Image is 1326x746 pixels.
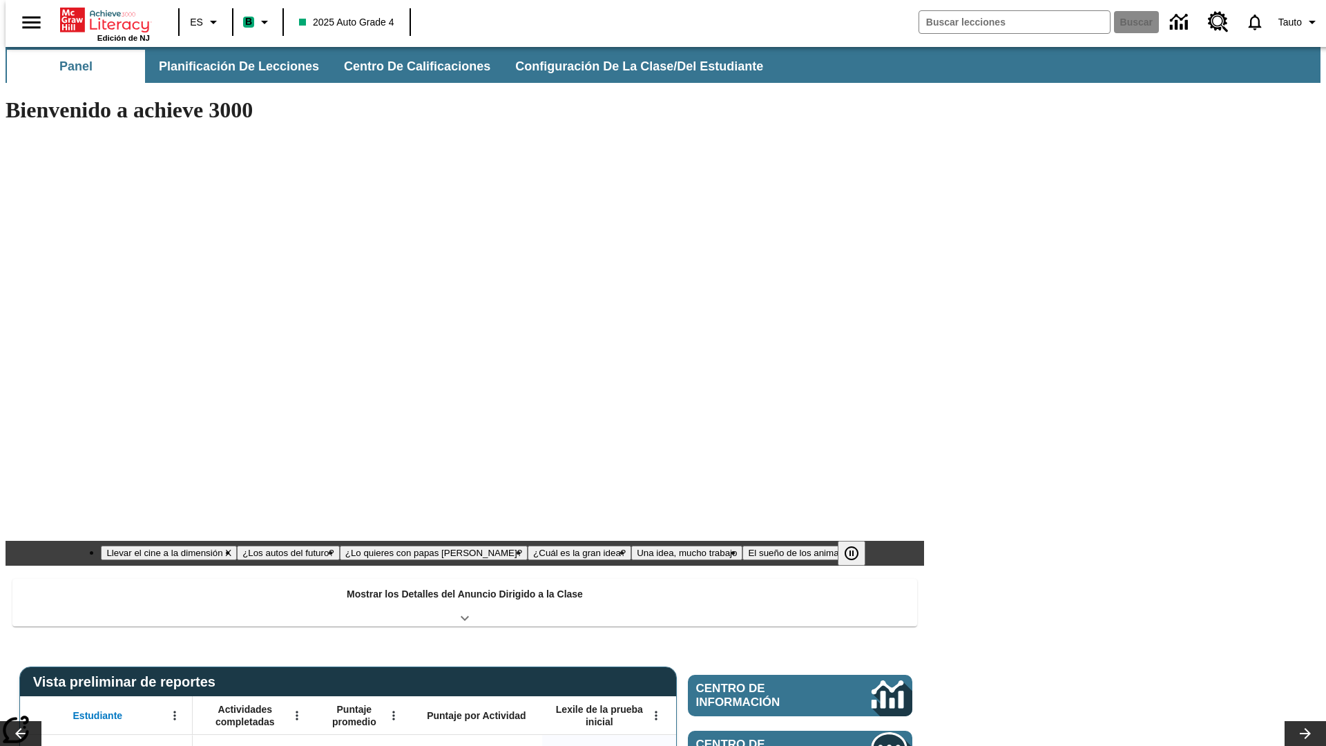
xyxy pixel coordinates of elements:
[60,5,150,42] div: Portada
[321,703,387,728] span: Puntaje promedio
[549,703,650,728] span: Lexile de la prueba inicial
[12,579,917,627] div: Mostrar los Detalles del Anuncio Dirigido a la Clase
[200,703,291,728] span: Actividades completadas
[287,705,307,726] button: Abrir menú
[1273,10,1326,35] button: Perfil/Configuración
[1237,4,1273,40] a: Notificaciones
[6,97,924,123] h1: Bienvenido a achieve 3000
[742,546,856,560] button: Diapositiva 6 El sueño de los animales
[238,10,278,35] button: Boost El color de la clase es verde menta. Cambiar el color de la clase.
[148,50,330,83] button: Planificación de lecciones
[1285,721,1326,746] button: Carrusel de lecciones, seguir
[11,2,52,43] button: Abrir el menú lateral
[427,709,526,722] span: Puntaje por Actividad
[60,6,150,34] a: Portada
[528,546,631,560] button: Diapositiva 4 ¿Cuál es la gran idea?
[919,11,1110,33] input: Buscar campo
[504,50,774,83] button: Configuración de la clase/del estudiante
[838,541,865,566] button: Pausar
[299,15,394,30] span: 2025 Auto Grade 4
[190,15,203,30] span: ES
[1162,3,1200,41] a: Centro de información
[333,50,501,83] button: Centro de calificaciones
[33,674,222,690] span: Vista preliminar de reportes
[340,546,528,560] button: Diapositiva 3 ¿Lo quieres con papas fritas?
[6,50,776,83] div: Subbarra de navegación
[97,34,150,42] span: Edición de NJ
[646,705,666,726] button: Abrir menú
[631,546,742,560] button: Diapositiva 5 Una idea, mucho trabajo
[73,709,123,722] span: Estudiante
[838,541,879,566] div: Pausar
[347,587,583,602] p: Mostrar los Detalles del Anuncio Dirigido a la Clase
[237,546,340,560] button: Diapositiva 2 ¿Los autos del futuro?
[1200,3,1237,41] a: Centro de recursos, Se abrirá en una pestaña nueva.
[383,705,404,726] button: Abrir menú
[7,50,145,83] button: Panel
[164,705,185,726] button: Abrir menú
[101,546,237,560] button: Diapositiva 1 Llevar el cine a la dimensión X
[184,10,228,35] button: Lenguaje: ES, Selecciona un idioma
[696,682,825,709] span: Centro de información
[1278,15,1302,30] span: Tauto
[6,47,1320,83] div: Subbarra de navegación
[688,675,912,716] a: Centro de información
[245,13,252,30] span: B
